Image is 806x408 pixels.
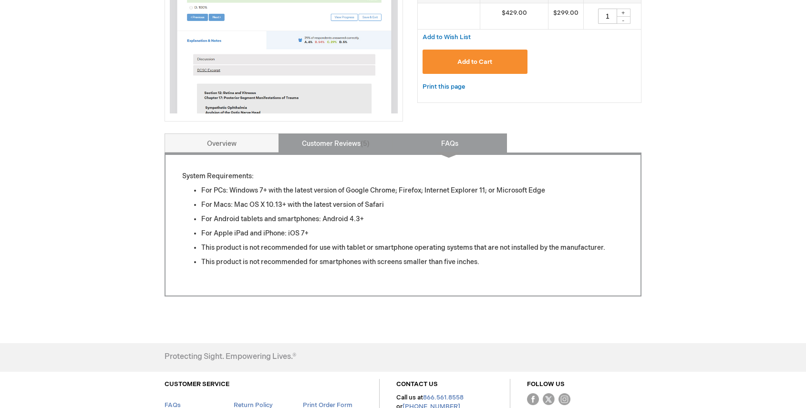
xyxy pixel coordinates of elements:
[201,186,624,195] li: For PCs: Windows 7+ with the latest version of Google Chrome; Firefox; Internet Explorer 11; or M...
[423,50,527,74] button: Add to Cart
[543,393,555,405] img: Twitter
[423,394,464,401] a: 866.561.8558
[548,3,583,29] td: $299.00
[201,200,624,210] li: For Macs: Mac OS X 10.13+ with the latest version of Safari
[558,393,570,405] img: instagram
[616,16,630,24] div: -
[201,214,624,224] li: For Android tablets and smartphones: Android 4.3+
[598,9,617,24] input: Qty
[182,172,624,181] p: System Requirements:
[396,380,438,388] a: CONTACT US
[165,353,296,361] h4: Protecting Sight. Empowering Lives.®
[361,140,370,148] span: 5
[201,257,624,267] li: This product is not recommended for smartphones with screens smaller than five inches.
[201,243,624,253] li: This product is not recommended for use with tablet or smartphone operating systems that are not ...
[279,133,393,153] a: Customer Reviews5
[616,9,630,17] div: +
[201,229,624,238] li: For Apple iPad and iPhone: iOS 7+
[457,58,492,66] span: Add to Cart
[527,393,539,405] img: Facebook
[393,133,507,153] a: FAQs
[165,133,279,153] a: Overview
[527,380,565,388] a: FOLLOW US
[165,380,229,388] a: CUSTOMER SERVICE
[480,3,548,29] td: $429.00
[423,81,465,93] a: Print this page
[423,33,471,41] a: Add to Wish List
